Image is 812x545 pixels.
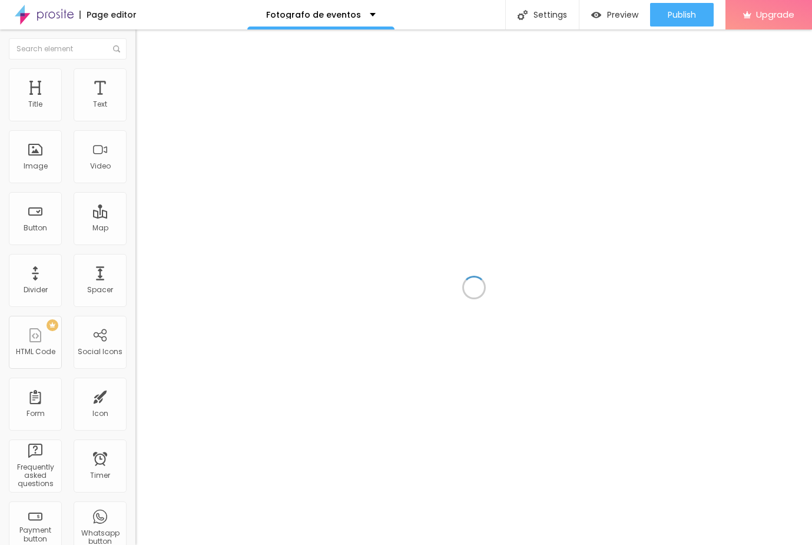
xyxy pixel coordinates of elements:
p: Fotografo de eventos [266,11,361,19]
div: Icon [92,409,108,418]
div: Text [93,100,107,108]
div: Button [24,224,47,232]
span: Upgrade [756,9,794,19]
input: Search element [9,38,127,60]
div: Title [28,100,42,108]
div: Spacer [87,286,113,294]
div: Frequently asked questions [12,463,58,488]
div: Divider [24,286,48,294]
div: Image [24,162,48,170]
img: Icone [518,10,528,20]
div: Video [90,162,111,170]
button: Publish [650,3,714,27]
div: Map [92,224,108,232]
img: view-1.svg [591,10,601,20]
div: HTML Code [16,348,55,356]
div: Form [26,409,45,418]
span: Preview [607,10,638,19]
button: Preview [579,3,650,27]
div: Payment button [12,526,58,543]
span: Publish [668,10,696,19]
img: Icone [113,45,120,52]
div: Timer [90,471,110,480]
div: Social Icons [78,348,122,356]
div: Page editor [79,11,137,19]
